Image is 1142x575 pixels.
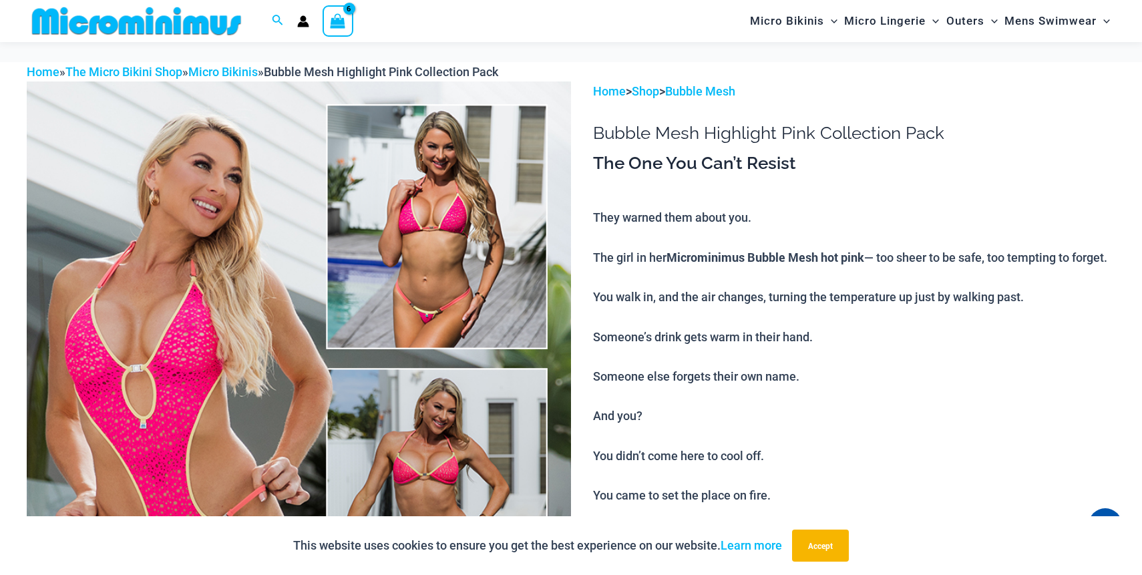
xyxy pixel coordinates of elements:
[188,65,258,79] a: Micro Bikinis
[667,249,864,265] b: Microminimus Bubble Mesh hot pink
[721,538,782,552] a: Learn more
[65,65,182,79] a: The Micro Bikini Shop
[1097,4,1110,38] span: Menu Toggle
[272,13,284,29] a: Search icon link
[946,4,984,38] span: Outers
[943,4,1001,38] a: OutersMenu ToggleMenu Toggle
[27,65,59,79] a: Home
[665,84,735,98] a: Bubble Mesh
[593,123,1115,144] h1: Bubble Mesh Highlight Pink Collection Pack
[593,84,626,98] a: Home
[593,152,1115,175] h3: The One You Can’t Resist
[593,208,1115,506] p: They warned them about you. The girl in her — too sheer to be safe, too tempting to forget. You w...
[27,65,498,79] span: » » »
[593,81,1115,102] p: > >
[926,4,939,38] span: Menu Toggle
[297,15,309,27] a: Account icon link
[984,4,998,38] span: Menu Toggle
[27,6,246,36] img: MM SHOP LOGO FLAT
[293,536,782,556] p: This website uses cookies to ensure you get the best experience on our website.
[844,4,926,38] span: Micro Lingerie
[792,530,849,562] button: Accept
[745,2,1115,40] nav: Site Navigation
[750,4,824,38] span: Micro Bikinis
[632,84,659,98] a: Shop
[1004,4,1097,38] span: Mens Swimwear
[747,4,841,38] a: Micro BikinisMenu ToggleMenu Toggle
[1001,4,1113,38] a: Mens SwimwearMenu ToggleMenu Toggle
[824,4,837,38] span: Menu Toggle
[323,5,353,36] a: View Shopping Cart, 6 items
[264,65,498,79] span: Bubble Mesh Highlight Pink Collection Pack
[841,4,942,38] a: Micro LingerieMenu ToggleMenu Toggle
